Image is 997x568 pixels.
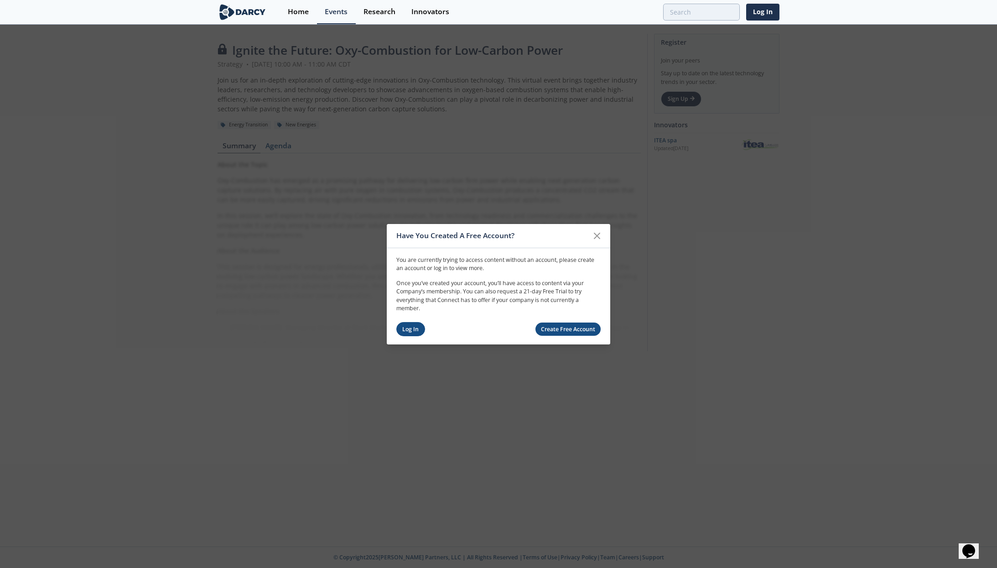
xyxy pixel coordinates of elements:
a: Log In [746,4,779,21]
p: Once you’ve created your account, you’ll have access to content via your Company’s membership. Yo... [396,279,601,313]
p: You are currently trying to access content without an account, please create an account or log in... [396,256,601,273]
div: Home [288,8,309,16]
div: Have You Created A Free Account? [396,227,588,245]
iframe: chat widget [959,532,988,559]
div: Events [325,8,348,16]
div: Innovators [411,8,449,16]
div: Research [363,8,395,16]
a: Create Free Account [535,323,601,336]
input: Advanced Search [663,4,740,21]
a: Log In [396,322,425,336]
img: logo-wide.svg [218,4,267,20]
